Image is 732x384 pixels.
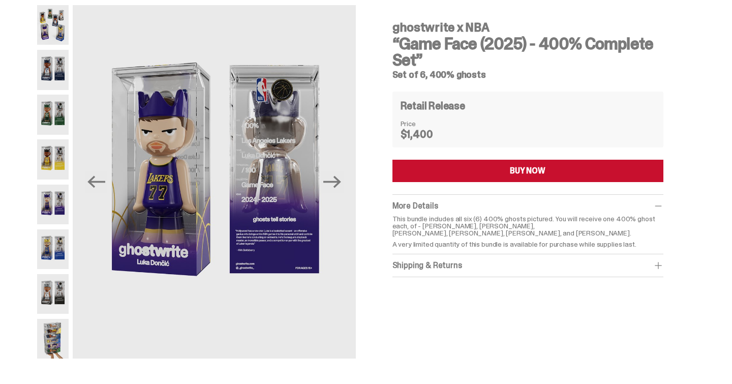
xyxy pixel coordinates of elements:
img: NBA-400-HG-Steph.png [37,229,69,269]
dt: Price [401,120,451,127]
button: BUY NOW [392,160,663,182]
img: NBA-400-HG-Main.png [37,5,69,45]
img: NBA-400-HG-Luka.png [73,5,355,359]
button: Previous [85,171,107,193]
div: BUY NOW [510,167,545,175]
img: NBA-400-HG-Giannis.png [37,95,69,134]
img: NBA-400-HG-Wemby.png [37,274,69,314]
div: Shipping & Returns [392,260,663,271]
h3: “Game Face (2025) - 400% Complete Set” [392,36,663,68]
p: This bundle includes all six (6) 400% ghosts pictured. You will receive one 400% ghost each, of -... [392,215,663,237]
img: NBA-400-HG-Ant.png [37,50,69,90]
p: A very limited quantity of this bundle is available for purchase while supplies last. [392,241,663,248]
dd: $1,400 [401,129,451,139]
h4: ghostwrite x NBA [392,21,663,34]
img: NBA-400-HG%20Bron.png [37,139,69,179]
h5: Set of 6, 400% ghosts [392,70,663,79]
img: NBA-400-HG-Luka.png [37,185,69,224]
img: NBA-400-HG-Scale.png [37,319,69,359]
h4: Retail Release [401,101,465,111]
button: Next [321,171,344,193]
span: More Details [392,200,438,211]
